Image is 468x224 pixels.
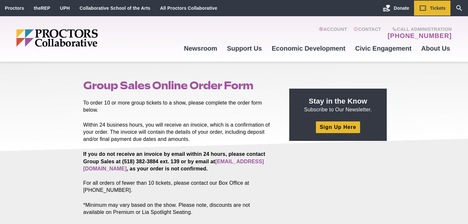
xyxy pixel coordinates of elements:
p: To order 10 or more group tickets to a show, please complete the order form below. [83,99,274,114]
span: Call Administration [386,27,452,32]
strong: Stay in the Know [309,97,367,105]
p: For all orders of fewer than 10 tickets, please contact our Box Office at [PHONE_NUMBER]. [83,151,274,193]
a: Support Us [222,40,267,57]
a: About Us [416,40,455,57]
span: Tickets [430,6,446,11]
a: Economic Development [267,40,350,57]
a: Proctors [5,6,24,11]
a: [PHONE_NUMBER] [388,32,452,40]
a: All Proctors Collaborative [160,6,217,11]
span: Donate [394,6,409,11]
img: Proctors logo [16,29,148,47]
strong: If you do not receive an invoice by email within 24 hours, please contact Group Sales at (518) 38... [83,151,265,171]
a: Search [450,1,468,16]
a: [EMAIL_ADDRESS][DOMAIN_NAME] [83,159,264,171]
a: Civic Engagement [350,40,416,57]
a: theREP [34,6,50,11]
a: Account [319,27,347,40]
a: Donate [378,1,414,16]
a: Contact [354,27,381,40]
h1: Group Sales Online Order Form [83,79,274,92]
a: Collaborative School of the Arts [80,6,150,11]
a: Tickets [414,1,450,16]
a: Newsroom [179,40,222,57]
p: Subscribe to Our Newsletter. [297,96,379,113]
a: UPH [60,6,70,11]
a: Sign Up Here [316,121,360,133]
p: Within 24 business hours, you will receive an invoice, which is a confirmation of your order. The... [83,121,274,143]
